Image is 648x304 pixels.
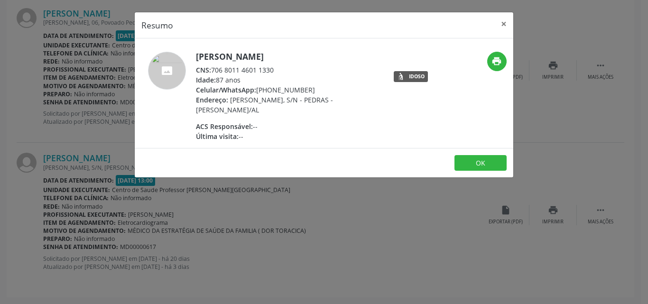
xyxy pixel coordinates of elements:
h5: [PERSON_NAME] [196,52,380,62]
button: OK [454,155,507,171]
button: print [487,52,507,71]
span: Celular/WhatsApp: [196,85,256,94]
i: print [491,56,502,66]
button: Close [494,12,513,36]
span: Idade: [196,75,216,84]
div: Idoso [409,74,425,79]
span: [PERSON_NAME], S/N - PEDRAS - [PERSON_NAME]/AL [196,95,333,114]
span: Endereço: [196,95,228,104]
div: -- [196,121,380,131]
div: 706 8011 4601 1330 [196,65,380,75]
span: CNS: [196,65,211,74]
img: accompaniment [148,52,186,90]
div: 87 anos [196,75,380,85]
div: [PHONE_NUMBER] [196,85,380,95]
span: ACS Responsável: [196,122,253,131]
span: Última visita: [196,132,239,141]
h5: Resumo [141,19,173,31]
div: -- [196,131,380,141]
